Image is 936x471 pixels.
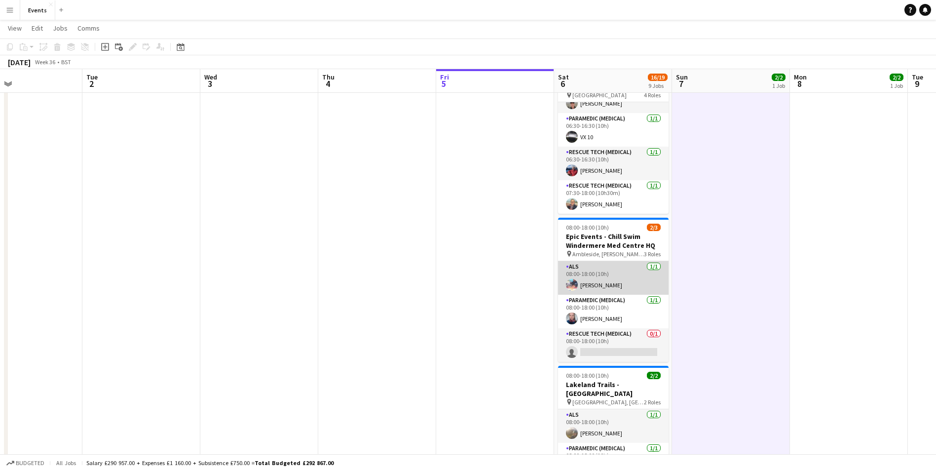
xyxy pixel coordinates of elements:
button: Budgeted [5,458,46,469]
div: 1 Job [890,82,903,89]
span: Fri [440,73,449,81]
span: 2/3 [647,224,661,231]
span: Sat [558,73,569,81]
span: 8 [792,78,807,89]
span: 3 Roles [644,250,661,258]
a: Edit [28,22,47,35]
app-card-role: Paramedic (Medical)1/106:30-16:30 (10h)VX 10 [558,113,669,147]
app-job-card: 06:30-18:00 (11h30m)4/4Race The Sun - Keswick [GEOGRAPHIC_DATA]4 RolesParamedic (Medical)1/106:30... [558,68,669,214]
span: View [8,24,22,33]
span: Total Budgeted £292 867.00 [255,459,334,467]
a: Jobs [49,22,72,35]
app-card-role: Rescue Tech (Medical)1/107:30-18:00 (10h30m)[PERSON_NAME] [558,180,669,214]
span: Jobs [53,24,68,33]
span: 2/2 [647,372,661,379]
div: BST [61,58,71,66]
span: 3 [203,78,217,89]
span: [GEOGRAPHIC_DATA], [GEOGRAPHIC_DATA] [572,398,644,406]
span: Thu [322,73,335,81]
app-job-card: 08:00-18:00 (10h)2/3Epic Events - Chill Swim Windermere Med Centre HQ Ambleside, [PERSON_NAME][GE... [558,218,669,362]
button: Events [20,0,55,20]
app-card-role: Rescue Tech (Medical)0/108:00-18:00 (10h) [558,328,669,362]
span: Comms [77,24,100,33]
span: 2 Roles [644,398,661,406]
app-card-role: ALS1/108:00-18:00 (10h)[PERSON_NAME] [558,261,669,295]
span: [GEOGRAPHIC_DATA] [572,91,627,99]
span: Week 36 [33,58,57,66]
span: 4 Roles [644,91,661,99]
span: 4 [321,78,335,89]
span: 08:00-18:00 (10h) [566,224,609,231]
span: 9 [910,78,923,89]
span: 5 [439,78,449,89]
span: Edit [32,24,43,33]
h3: Lakeland Trails - [GEOGRAPHIC_DATA] [558,380,669,398]
span: Budgeted [16,460,44,467]
span: 16/19 [648,74,668,81]
a: View [4,22,26,35]
span: Sun [676,73,688,81]
span: Tue [86,73,98,81]
span: 7 [674,78,688,89]
a: Comms [74,22,104,35]
span: 6 [557,78,569,89]
span: 2/2 [890,74,903,81]
span: 08:00-18:00 (10h) [566,372,609,379]
app-card-role: Rescue Tech (Medical)1/106:30-16:30 (10h)[PERSON_NAME] [558,147,669,180]
span: 2 [85,78,98,89]
div: Salary £290 957.00 + Expenses £1 160.00 + Subsistence £750.00 = [86,459,334,467]
span: 2/2 [772,74,786,81]
span: Mon [794,73,807,81]
div: 9 Jobs [648,82,667,89]
span: Wed [204,73,217,81]
span: Tue [912,73,923,81]
div: 1 Job [772,82,785,89]
h3: Epic Events - Chill Swim Windermere Med Centre HQ [558,232,669,250]
span: Ambleside, [PERSON_NAME][GEOGRAPHIC_DATA] [572,250,644,258]
app-card-role: ALS1/108:00-18:00 (10h)[PERSON_NAME] [558,409,669,443]
div: [DATE] [8,57,31,67]
span: All jobs [54,459,78,467]
app-card-role: Paramedic (Medical)1/108:00-18:00 (10h)[PERSON_NAME] [558,295,669,328]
